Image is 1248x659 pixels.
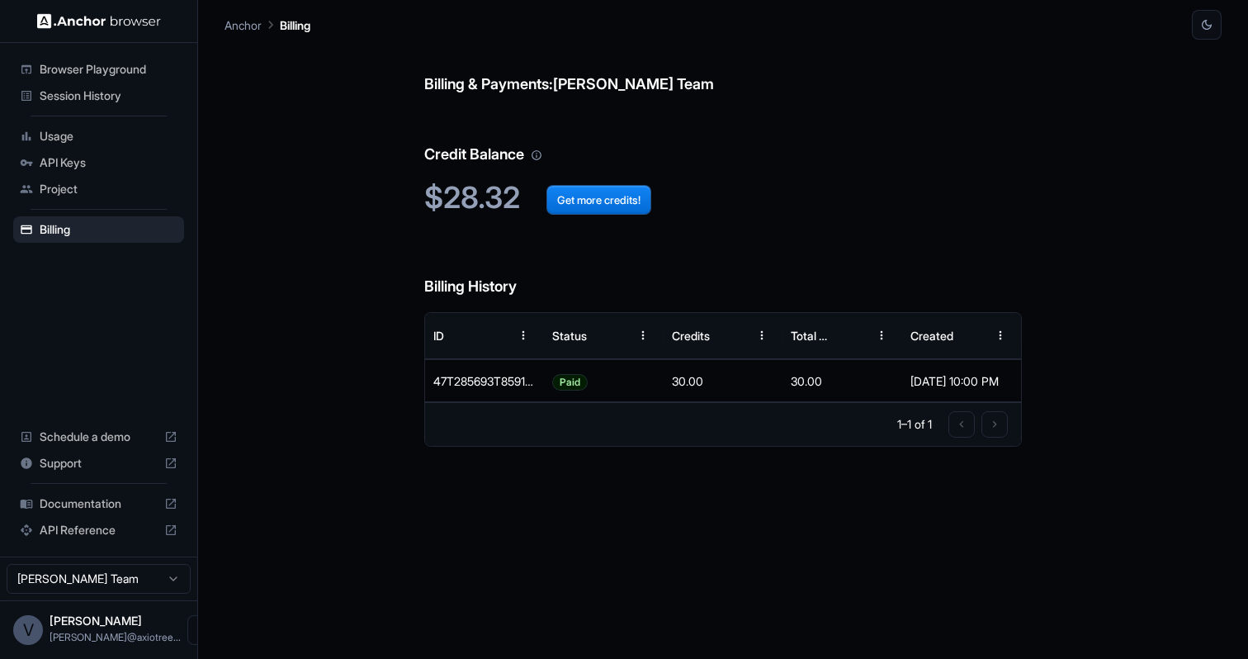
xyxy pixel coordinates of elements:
div: Project [13,176,184,202]
h6: Billing History [424,242,1023,299]
div: Credits [672,329,710,343]
div: API Keys [13,149,184,176]
span: Paid [553,361,587,403]
p: Anchor [225,17,262,34]
h6: Billing & Payments: [PERSON_NAME] Team [424,40,1023,97]
svg: Your credit balance will be consumed as you use the API. Visit the usage page to view a breakdown... [531,149,542,161]
img: Anchor Logo [37,13,161,29]
div: Browser Playground [13,56,184,83]
p: 1–1 of 1 [897,416,932,433]
button: Sort [717,320,747,350]
span: Usage [40,128,177,145]
div: Usage [13,123,184,149]
span: Browser Playground [40,61,177,78]
span: Documentation [40,495,158,512]
button: Sort [837,320,867,350]
div: Billing [13,216,184,243]
div: V [13,615,43,645]
button: Menu [867,320,896,350]
div: 47T285693T859164W [425,359,545,402]
button: Open menu [187,615,217,645]
span: API Reference [40,522,158,538]
button: Get more credits! [546,185,651,215]
button: Sort [479,320,508,350]
span: vipin@axiotree.com [50,631,181,643]
div: Total Cost [791,329,835,343]
nav: breadcrumb [225,16,310,34]
h2: $28.32 [424,180,1023,216]
h6: Credit Balance [424,110,1023,167]
div: 30.00 [664,359,783,402]
span: Support [40,455,158,472]
button: Menu [747,320,777,350]
div: 30.00 [782,359,902,402]
div: [DATE] 10:00 PM [910,360,1014,402]
button: Sort [598,320,628,350]
span: Session History [40,88,177,104]
p: Billing [280,17,310,34]
button: Menu [628,320,658,350]
div: ID [433,329,444,343]
div: Support [13,450,184,476]
div: Session History [13,83,184,109]
button: Menu [986,320,1015,350]
div: API Reference [13,517,184,543]
span: Billing [40,221,177,238]
span: API Keys [40,154,177,171]
span: Schedule a demo [40,429,158,445]
div: Created [910,329,953,343]
div: Status [552,329,587,343]
button: Menu [508,320,538,350]
span: Project [40,181,177,197]
button: Sort [956,320,986,350]
span: Vipin Tanna [50,614,142,628]
div: Documentation [13,491,184,517]
div: Schedule a demo [13,424,184,450]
